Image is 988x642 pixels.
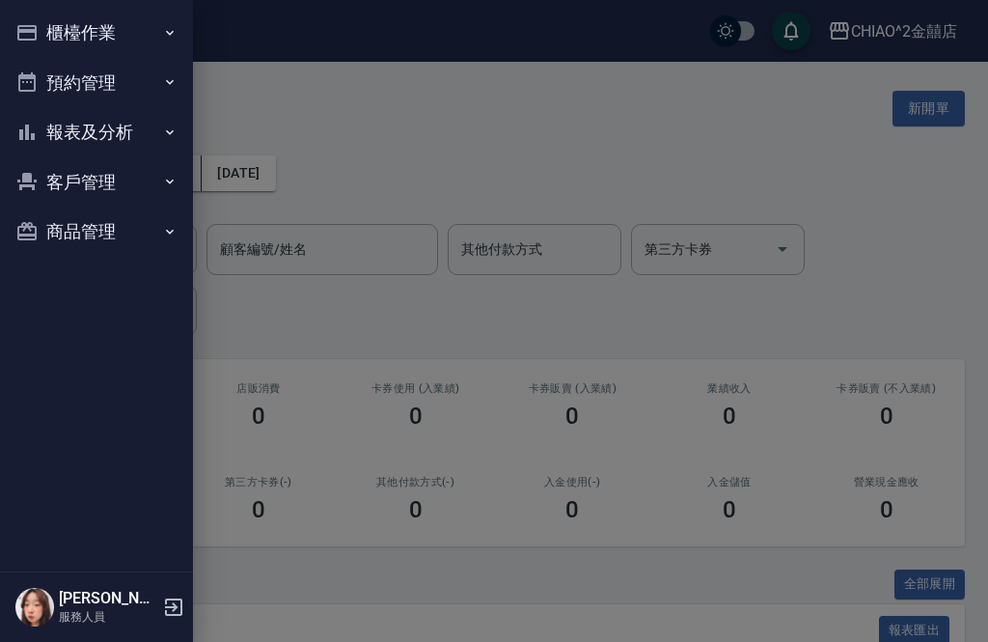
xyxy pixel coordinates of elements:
button: 客戶管理 [8,157,185,208]
button: 預約管理 [8,58,185,108]
button: 櫃檯作業 [8,8,185,58]
h5: [PERSON_NAME] [59,589,157,608]
img: Person [15,588,54,627]
button: 報表及分析 [8,107,185,157]
button: 商品管理 [8,207,185,257]
p: 服務人員 [59,608,157,626]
